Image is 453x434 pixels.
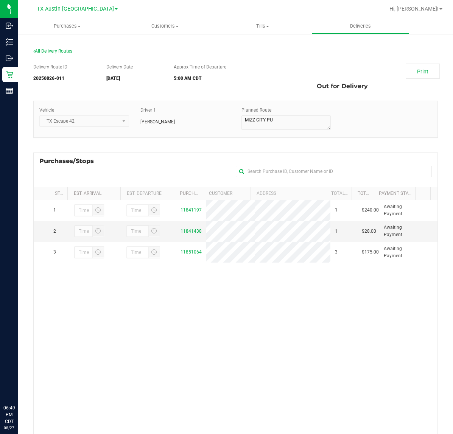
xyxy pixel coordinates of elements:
span: [PERSON_NAME] [140,118,175,125]
a: 11841438 [181,229,202,234]
span: Awaiting Payment [384,203,418,218]
span: Customers [117,23,214,30]
a: Payment Status [379,191,417,196]
span: Tills [214,23,311,30]
a: Purchases [18,18,116,34]
a: Purchase ID [180,191,209,196]
inline-svg: Inventory [6,38,13,46]
a: Stop # [55,191,70,196]
label: Approx Time of Departure [174,64,226,70]
a: Deliveries [312,18,410,34]
inline-svg: Retail [6,71,13,78]
input: Search Purchase ID, Customer Name or ID [236,166,432,177]
p: 08/27 [3,425,15,431]
label: Driver 1 [140,107,156,114]
span: $240.00 [362,207,379,214]
th: Address [251,187,325,200]
span: $28.00 [362,228,376,235]
iframe: Resource center [8,373,30,396]
label: Vehicle [39,107,54,114]
label: Delivery Route ID [33,64,67,70]
h5: 5:00 AM CDT [174,76,263,81]
inline-svg: Outbound [6,54,13,62]
h5: [DATE] [106,76,162,81]
span: 3 [335,249,338,256]
a: Tills [214,18,312,34]
a: Est. Arrival [74,191,101,196]
span: Purchases [18,23,116,30]
span: Awaiting Payment [384,224,418,238]
a: Total [358,191,371,196]
inline-svg: Inbound [6,22,13,30]
span: $175.00 [362,249,379,256]
label: Delivery Date [106,64,133,70]
inline-svg: Reports [6,87,13,95]
span: TX Austin [GEOGRAPHIC_DATA] [37,6,114,12]
span: 1 [53,207,56,214]
th: Total Order Lines [325,187,351,200]
span: 3 [53,249,56,256]
span: Deliveries [340,23,381,30]
label: Planned Route [241,107,271,114]
a: 11841197 [181,207,202,213]
a: Customers [116,18,214,34]
span: Out for Delivery [317,79,368,94]
a: Print Manifest [406,64,440,79]
th: Est. Departure [120,187,173,200]
span: All Delivery Routes [33,48,72,54]
span: Awaiting Payment [384,245,418,260]
span: Hi, [PERSON_NAME]! [389,6,439,12]
span: Purchases/Stops [39,157,101,166]
span: 1 [335,207,338,214]
th: Customer [203,187,251,200]
strong: 20250826-011 [33,76,64,81]
span: 2 [53,228,56,235]
a: 11851064 [181,249,202,255]
p: 06:49 PM CDT [3,404,15,425]
span: 1 [335,228,338,235]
